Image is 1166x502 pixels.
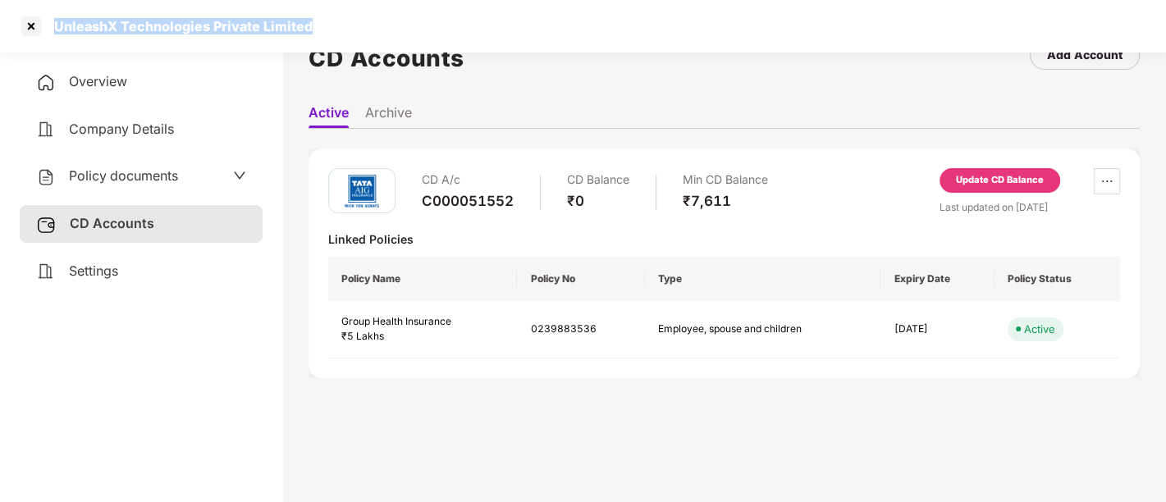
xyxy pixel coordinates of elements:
span: down [233,169,246,182]
div: CD Balance [567,168,629,192]
span: Overview [69,73,127,89]
div: Last updated on [DATE] [940,199,1120,215]
img: tatag.png [337,167,386,216]
th: Policy Name [328,257,517,301]
img: svg+xml;base64,PHN2ZyB4bWxucz0iaHR0cDovL3d3dy53My5vcmcvMjAwMC9zdmciIHdpZHRoPSIyNCIgaGVpZ2h0PSIyNC... [36,73,56,93]
div: Employee, spouse and children [658,322,839,337]
th: Expiry Date [880,257,995,301]
span: CD Accounts [70,215,154,231]
h1: CD Accounts [309,40,464,76]
span: Settings [69,262,118,279]
li: Active [309,104,349,128]
th: Policy Status [995,257,1120,301]
button: ellipsis [1094,168,1120,194]
span: ellipsis [1095,175,1119,188]
div: CD A/c [422,168,514,192]
th: Policy No [517,257,645,301]
th: Type [645,257,880,301]
span: ₹5 Lakhs [341,330,384,342]
div: ₹7,611 [683,192,768,210]
div: Active [1024,321,1055,337]
div: Update CD Balance [956,173,1044,188]
span: Policy documents [69,167,178,184]
li: Archive [365,104,412,128]
div: Add Account [1047,46,1123,64]
img: svg+xml;base64,PHN2ZyB3aWR0aD0iMjUiIGhlaWdodD0iMjQiIHZpZXdCb3g9IjAgMCAyNSAyNCIgZmlsbD0ibm9uZSIgeG... [36,215,57,235]
td: 0239883536 [517,301,645,359]
img: svg+xml;base64,PHN2ZyB4bWxucz0iaHR0cDovL3d3dy53My5vcmcvMjAwMC9zdmciIHdpZHRoPSIyNCIgaGVpZ2h0PSIyNC... [36,262,56,281]
div: C000051552 [422,192,514,210]
div: ₹0 [567,192,629,210]
div: UnleashX Technologies Private Limited [44,18,313,34]
img: svg+xml;base64,PHN2ZyB4bWxucz0iaHR0cDovL3d3dy53My5vcmcvMjAwMC9zdmciIHdpZHRoPSIyNCIgaGVpZ2h0PSIyNC... [36,167,56,187]
img: svg+xml;base64,PHN2ZyB4bWxucz0iaHR0cDovL3d3dy53My5vcmcvMjAwMC9zdmciIHdpZHRoPSIyNCIgaGVpZ2h0PSIyNC... [36,120,56,139]
div: Min CD Balance [683,168,768,192]
span: Company Details [69,121,174,137]
div: Group Health Insurance [341,314,504,330]
div: Linked Policies [328,231,1120,247]
td: [DATE] [880,301,995,359]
